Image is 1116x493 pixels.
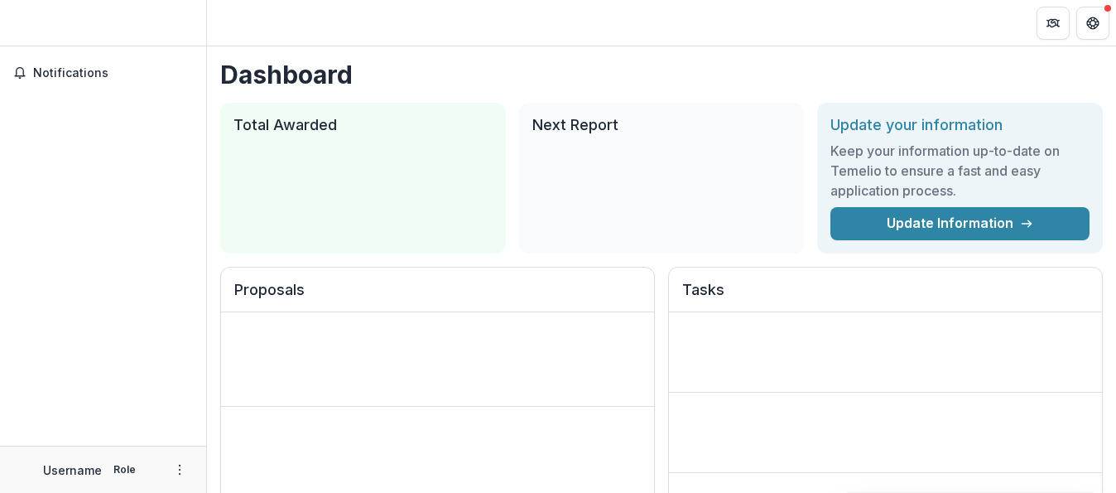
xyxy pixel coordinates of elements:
h2: Update your information [830,116,1090,134]
a: Update Information [830,207,1090,240]
button: Get Help [1076,7,1109,40]
p: Username [43,462,102,479]
h2: Total Awarded [233,116,493,134]
h2: Proposals [234,281,641,312]
button: Notifications [7,60,200,86]
span: Notifications [33,66,193,80]
p: Role [108,462,141,477]
h3: Keep your information up-to-date on Temelio to ensure a fast and easy application process. [830,141,1090,201]
h2: Tasks [682,281,1089,312]
button: Partners [1037,7,1070,40]
h2: Next Report [532,116,791,134]
button: More [170,460,190,480]
h1: Dashboard [220,60,1103,89]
